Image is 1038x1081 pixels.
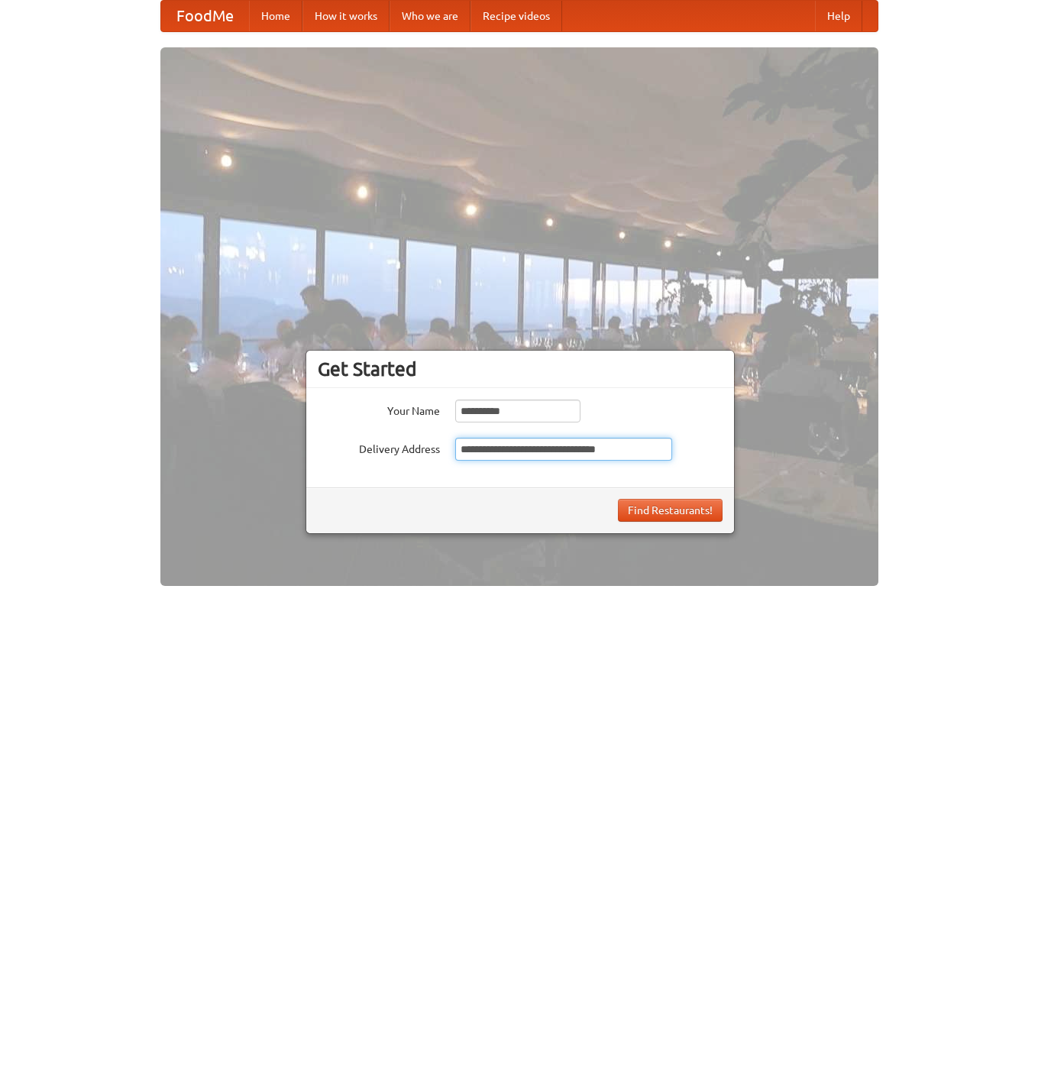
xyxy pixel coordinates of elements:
a: Recipe videos [470,1,562,31]
h3: Get Started [318,358,723,380]
label: Your Name [318,400,440,419]
a: FoodMe [161,1,249,31]
a: Who we are [390,1,470,31]
a: How it works [302,1,390,31]
label: Delivery Address [318,438,440,457]
a: Help [815,1,862,31]
button: Find Restaurants! [618,499,723,522]
a: Home [249,1,302,31]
